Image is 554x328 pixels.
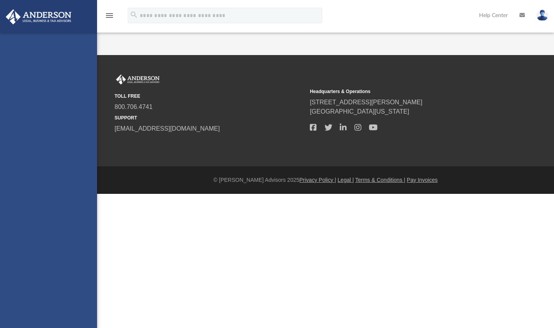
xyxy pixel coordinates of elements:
[310,88,500,95] small: Headquarters & Operations
[355,177,405,183] a: Terms & Conditions |
[310,108,409,115] a: [GEOGRAPHIC_DATA][US_STATE]
[3,9,74,24] img: Anderson Advisors Platinum Portal
[115,93,304,100] small: TOLL FREE
[115,104,153,110] a: 800.706.4741
[105,11,114,20] i: menu
[115,125,220,132] a: [EMAIL_ADDRESS][DOMAIN_NAME]
[97,176,554,184] div: © [PERSON_NAME] Advisors 2025
[130,10,138,19] i: search
[338,177,354,183] a: Legal |
[537,10,548,21] img: User Pic
[299,177,336,183] a: Privacy Policy |
[115,114,304,121] small: SUPPORT
[407,177,438,183] a: Pay Invoices
[310,99,422,105] a: [STREET_ADDRESS][PERSON_NAME]
[105,15,114,20] a: menu
[115,74,161,85] img: Anderson Advisors Platinum Portal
